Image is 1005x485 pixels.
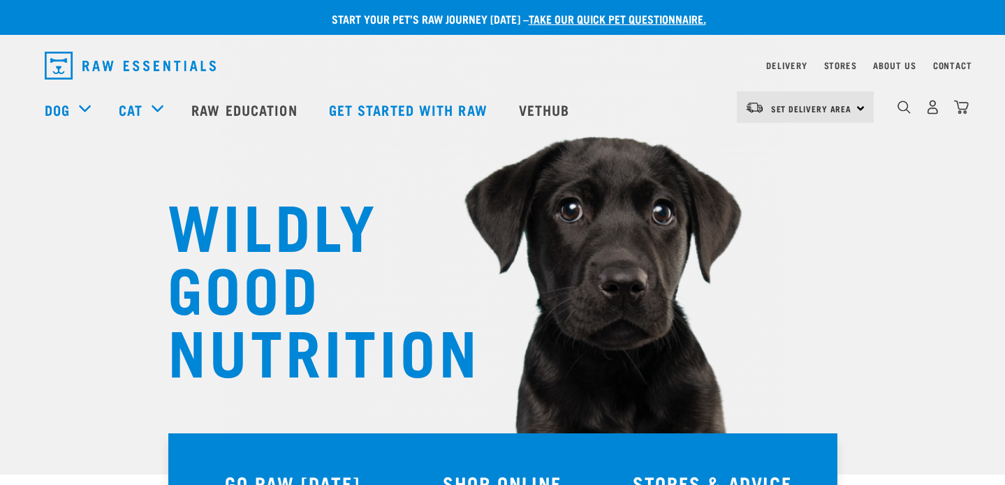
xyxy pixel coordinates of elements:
[925,100,940,114] img: user.png
[766,63,807,68] a: Delivery
[315,82,505,137] a: Get started with Raw
[45,52,216,80] img: Raw Essentials Logo
[34,46,972,85] nav: dropdown navigation
[45,99,70,120] a: Dog
[873,63,916,68] a: About Us
[529,15,706,22] a: take our quick pet questionnaire.
[745,101,764,114] img: van-moving.png
[954,100,969,114] img: home-icon@2x.png
[119,99,142,120] a: Cat
[505,82,587,137] a: Vethub
[168,192,447,380] h1: WILDLY GOOD NUTRITION
[933,63,972,68] a: Contact
[897,100,911,114] img: home-icon-1@2x.png
[771,106,852,111] span: Set Delivery Area
[177,82,314,137] a: Raw Education
[824,63,857,68] a: Stores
